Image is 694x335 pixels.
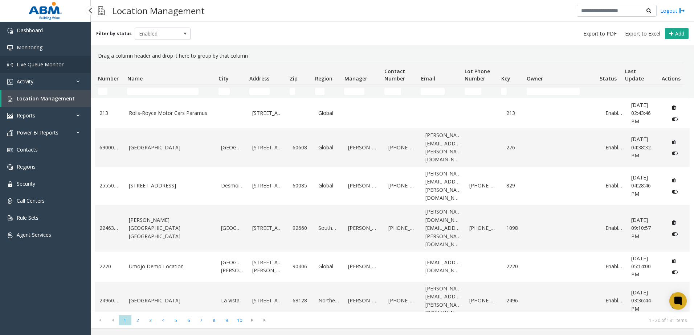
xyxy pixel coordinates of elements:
div: Drag a column header and drop it here to group by that column [95,49,690,63]
img: 'icon' [7,215,13,221]
a: Desmoines [221,182,244,190]
td: Lot Phone Number Filter [462,85,498,98]
td: Owner Filter [524,85,597,98]
button: Delete [668,289,680,301]
a: 276 [506,144,523,152]
a: [GEOGRAPHIC_DATA] [221,144,244,152]
a: [STREET_ADDRESS] [252,224,284,232]
a: 213 [506,109,523,117]
span: Export to PDF [583,30,617,37]
img: 'icon' [7,96,13,102]
div: Data table [91,63,694,312]
button: Disable [668,266,682,278]
span: Rule Sets [17,214,38,221]
span: [DATE] 02:43:46 PM [631,102,651,125]
img: 'icon' [7,232,13,238]
span: Number [98,75,119,82]
img: 'icon' [7,62,13,68]
a: [PERSON_NAME] [348,297,380,305]
td: Status Filter [597,85,622,98]
a: [GEOGRAPHIC_DATA][PERSON_NAME] [221,259,244,275]
a: [DATE] 09:10:57 PM [631,216,659,240]
td: Manager Filter [341,85,381,98]
a: [STREET_ADDRESS] [252,297,284,305]
a: [GEOGRAPHIC_DATA] [129,297,212,305]
a: 2496 [506,297,523,305]
span: Agent Services [17,231,51,238]
a: 2220 [99,262,120,270]
span: Security [17,180,35,187]
a: [PHONE_NUMBER] [388,182,416,190]
a: [STREET_ADDRESS] [252,144,284,152]
span: Add [675,30,684,37]
a: [PERSON_NAME][GEOGRAPHIC_DATA] [GEOGRAPHIC_DATA] [129,216,212,240]
span: [DATE] 04:38:32 PM [631,136,651,159]
a: 25550063 [99,182,120,190]
a: [PERSON_NAME][EMAIL_ADDRESS][PERSON_NAME][DOMAIN_NAME] [425,131,461,164]
button: Disable [668,148,682,159]
span: Page 3 [144,315,157,325]
a: [DATE] 02:43:46 PM [631,101,659,125]
a: Northeast [318,297,339,305]
a: Umojo Demo Location [129,262,212,270]
input: Number Filter [98,88,107,95]
span: Page 6 [182,315,195,325]
a: 68128 [293,297,310,305]
span: Activity [17,78,33,85]
a: [GEOGRAPHIC_DATA] [221,224,244,232]
a: 92660 [293,224,310,232]
a: [PHONE_NUMBER] [469,182,497,190]
span: Key [501,75,510,82]
img: logout [679,7,685,15]
a: [PERSON_NAME] [348,144,380,152]
img: pageIcon [98,2,105,20]
td: City Filter [216,85,246,98]
button: Delete [668,255,680,267]
td: Name Filter [124,85,215,98]
span: Monitoring [17,44,42,51]
a: 60085 [293,182,310,190]
span: [DATE] 09:10:57 PM [631,216,651,240]
a: Southwest [318,224,339,232]
input: City Filter [219,88,230,95]
input: Key Filter [501,88,507,95]
span: Zip [290,75,298,82]
a: 90406 [293,262,310,270]
th: Status [597,63,622,85]
span: Go to the last page [260,317,270,323]
span: Lot Phone Number [465,68,490,82]
a: Global [318,182,339,190]
span: Live Queue Monitor [17,61,64,68]
span: Owner [527,75,543,82]
span: Go to the next page [247,317,257,323]
input: Lot Phone Number Filter [465,88,481,95]
input: Contact Number Filter [384,88,401,95]
a: [STREET_ADDRESS] [252,182,284,190]
a: [EMAIL_ADDRESS][DOMAIN_NAME] [425,259,461,275]
a: Enabled [605,109,622,117]
a: [PERSON_NAME][EMAIL_ADDRESS][PERSON_NAME][DOMAIN_NAME] [425,170,461,202]
span: Page 1 [119,315,131,325]
span: Enabled [135,28,179,40]
a: [PHONE_NUMBER] [388,144,416,152]
td: Key Filter [498,85,523,98]
span: Call Centers [17,197,45,204]
td: Address Filter [246,85,287,98]
a: 2220 [506,262,523,270]
a: 1098 [506,224,523,232]
a: [PHONE_NUMBER] [388,297,416,305]
span: Location Management [17,95,75,102]
a: [STREET_ADDRESS] [252,109,284,117]
span: Dashboard [17,27,43,34]
td: Zip Filter [287,85,312,98]
img: 'icon' [7,164,13,170]
kendo-pager-info: 1 - 20 of 181 items [275,317,687,323]
td: Email Filter [418,85,462,98]
label: Filter by status [96,30,132,37]
span: Page 5 [170,315,182,325]
td: Contact Number Filter [381,85,418,98]
a: [PERSON_NAME] [348,262,380,270]
a: [DATE] 05:14:00 PM [631,255,659,279]
input: Address Filter [249,88,270,95]
img: 'icon' [7,147,13,153]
